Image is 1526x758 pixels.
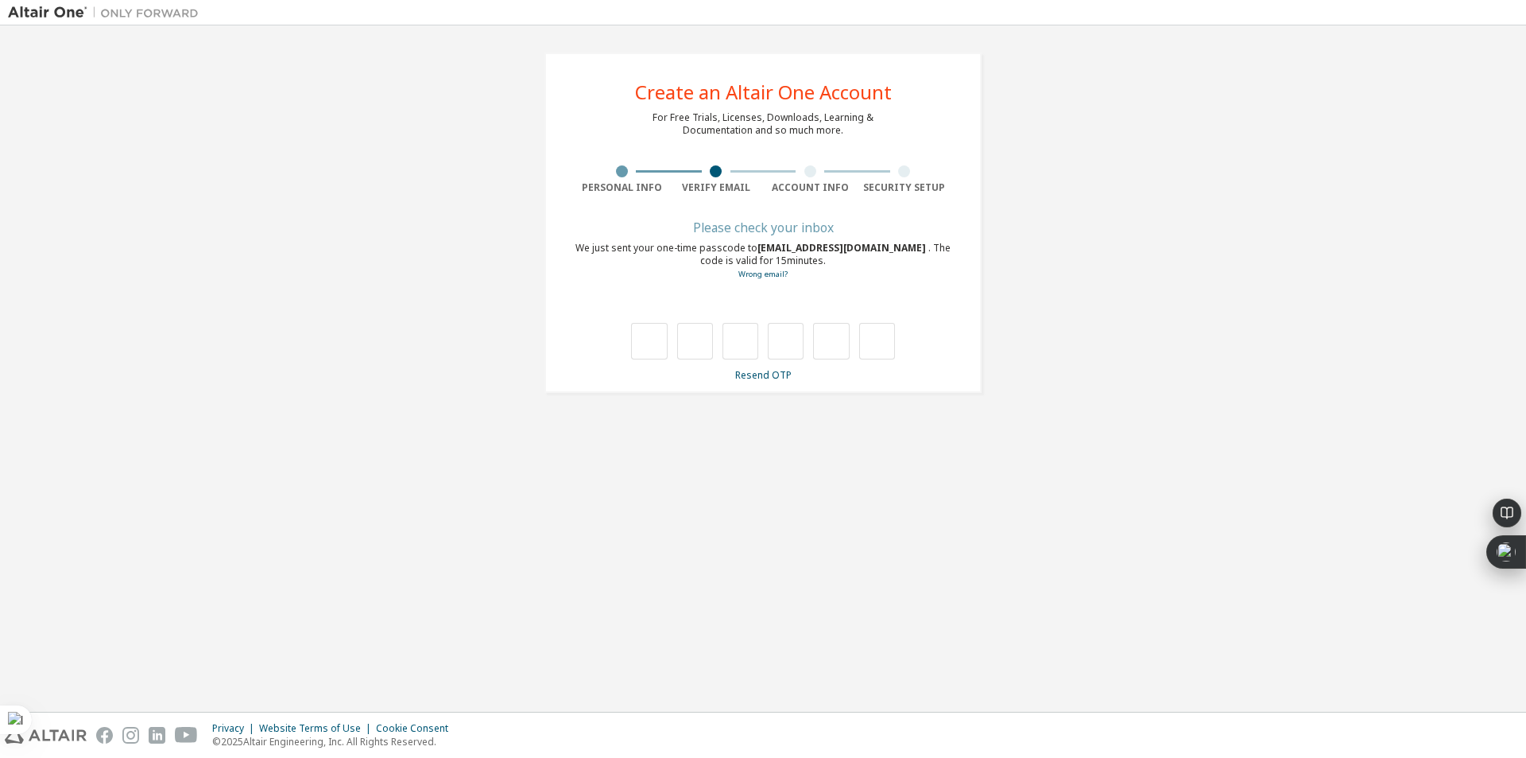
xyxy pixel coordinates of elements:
div: Security Setup [858,181,952,194]
div: Website Terms of Use [259,722,376,735]
div: Please check your inbox [575,223,951,232]
img: linkedin.svg [149,727,165,744]
span: [EMAIL_ADDRESS][DOMAIN_NAME] [757,241,928,255]
div: Create an Altair One Account [635,83,892,102]
div: We just sent your one-time passcode to . The code is valid for 15 minutes. [575,242,951,281]
div: Privacy [212,722,259,735]
img: youtube.svg [175,727,198,744]
a: Resend OTP [735,368,792,382]
p: © 2025 Altair Engineering, Inc. All Rights Reserved. [212,735,458,748]
img: altair_logo.svg [5,727,87,744]
img: Altair One [8,5,207,21]
img: instagram.svg [122,727,139,744]
img: facebook.svg [96,727,113,744]
div: Verify Email [669,181,764,194]
a: Go back to the registration form [738,269,788,279]
div: For Free Trials, Licenses, Downloads, Learning & Documentation and so much more. [653,111,873,137]
div: Account Info [763,181,858,194]
div: Cookie Consent [376,722,458,735]
div: Personal Info [575,181,669,194]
